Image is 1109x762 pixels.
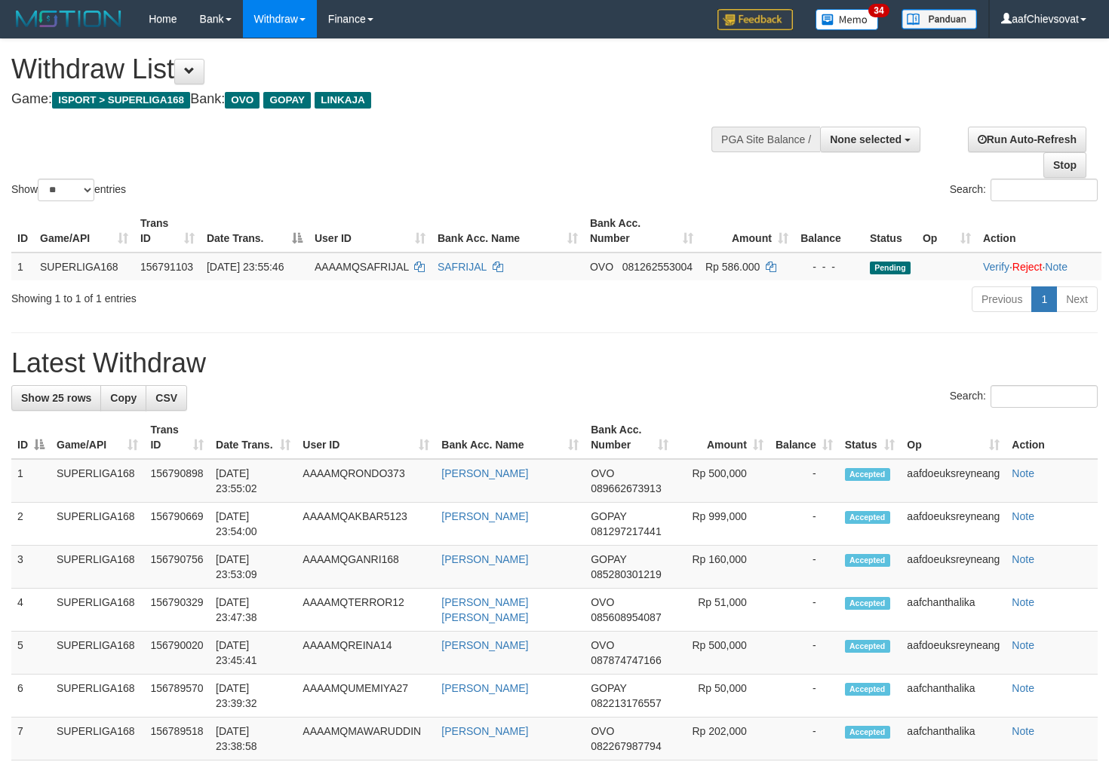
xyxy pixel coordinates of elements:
span: Copy 082213176557 to clipboard [591,697,661,709]
td: SUPERLIGA168 [51,503,144,546]
span: Copy [110,392,137,404]
td: 156789518 [144,718,210,760]
td: SUPERLIGA168 [51,675,144,718]
th: Balance: activate to sort column ascending [770,416,839,459]
td: 156789570 [144,675,210,718]
span: 34 [868,4,889,17]
a: Reject [1012,261,1043,273]
td: 5 [11,632,51,675]
td: aafdoeuksreyneang [901,546,1006,589]
a: CSV [146,385,187,411]
th: ID: activate to sort column descending [11,416,51,459]
span: [DATE] 23:55:46 [207,261,284,273]
td: aafchanthalika [901,589,1006,632]
a: Next [1056,286,1098,312]
th: ID [11,210,34,252]
button: None selected [820,127,920,152]
a: Note [1012,596,1034,608]
select: Showentries [38,179,94,201]
span: CSV [155,392,177,404]
span: Accepted [845,640,890,653]
td: - [770,503,839,546]
th: Bank Acc. Name: activate to sort column ascending [435,416,585,459]
td: - [770,589,839,632]
span: Copy 081297217441 to clipboard [591,525,661,537]
td: 7 [11,718,51,760]
span: None selected [830,133,902,145]
span: Copy 081262553004 to clipboard [622,261,693,273]
label: Show entries [11,179,126,201]
td: AAAAMQRONDO373 [296,459,435,503]
td: AAAAMQTERROR12 [296,589,435,632]
th: Balance [794,210,864,252]
span: Rp 586.000 [705,261,760,273]
span: ISPORT > SUPERLIGA168 [52,92,190,109]
th: Trans ID: activate to sort column ascending [144,416,210,459]
input: Search: [991,179,1098,201]
span: Accepted [845,468,890,481]
a: Previous [972,286,1032,312]
td: SUPERLIGA168 [34,252,134,280]
span: LINKAJA [315,92,371,109]
th: Action [1006,416,1098,459]
span: Pending [870,262,911,274]
td: SUPERLIGA168 [51,459,144,503]
th: Action [977,210,1101,252]
a: [PERSON_NAME] [441,725,528,737]
a: 1 [1031,286,1057,312]
td: 156790329 [144,589,210,632]
td: SUPERLIGA168 [51,718,144,760]
a: [PERSON_NAME] [441,682,528,694]
a: Note [1012,510,1034,522]
img: MOTION_logo.png [11,8,126,30]
td: SUPERLIGA168 [51,589,144,632]
td: AAAAMQUMEMIYA27 [296,675,435,718]
a: Show 25 rows [11,385,101,411]
td: - [770,459,839,503]
td: 1 [11,252,34,280]
th: Op: activate to sort column ascending [917,210,977,252]
td: Rp 51,000 [674,589,770,632]
td: 156790020 [144,632,210,675]
td: AAAAMQAKBAR5123 [296,503,435,546]
th: Date Trans.: activate to sort column descending [201,210,309,252]
img: panduan.png [902,9,977,29]
span: OVO [225,92,260,109]
a: Note [1012,682,1034,694]
span: Accepted [845,554,890,567]
td: [DATE] 23:38:58 [210,718,296,760]
td: - [770,675,839,718]
td: Rp 50,000 [674,675,770,718]
span: OVO [590,261,613,273]
td: 4 [11,589,51,632]
img: Button%20Memo.svg [816,9,879,30]
span: OVO [591,639,614,651]
h1: Withdraw List [11,54,724,84]
th: Amount: activate to sort column ascending [699,210,794,252]
a: Note [1012,725,1034,737]
td: [DATE] 23:45:41 [210,632,296,675]
td: AAAAMQREINA14 [296,632,435,675]
td: 6 [11,675,51,718]
a: Note [1012,639,1034,651]
input: Search: [991,385,1098,408]
th: Date Trans.: activate to sort column ascending [210,416,296,459]
img: Feedback.jpg [717,9,793,30]
td: aafdoeuksreyneang [901,503,1006,546]
td: - [770,632,839,675]
td: 156790669 [144,503,210,546]
td: SUPERLIGA168 [51,546,144,589]
h4: Game: Bank: [11,92,724,107]
a: [PERSON_NAME] [441,510,528,522]
a: [PERSON_NAME] [PERSON_NAME] [441,596,528,623]
td: 3 [11,546,51,589]
td: Rp 500,000 [674,632,770,675]
td: [DATE] 23:47:38 [210,589,296,632]
th: Op: activate to sort column ascending [901,416,1006,459]
span: 156791103 [140,261,193,273]
th: User ID: activate to sort column ascending [296,416,435,459]
span: AAAAMQSAFRIJAL [315,261,409,273]
td: aafdoeuksreyneang [901,632,1006,675]
th: Bank Acc. Number: activate to sort column ascending [585,416,674,459]
td: aafchanthalika [901,675,1006,718]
